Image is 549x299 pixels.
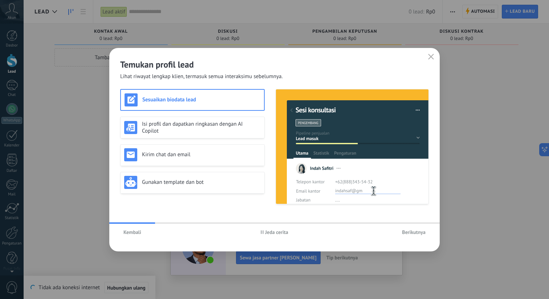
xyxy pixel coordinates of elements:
[123,230,141,235] span: Kembali
[265,230,288,235] span: Jeda cerita
[402,230,426,235] span: Berikutnya
[142,151,261,158] h3: Kirim chat dan email
[120,73,283,80] span: Lihat riwayat lengkap klien, termasuk semua interaksimu sebelumnya.
[399,227,429,238] button: Berikutnya
[257,227,291,238] button: Jeda cerita
[120,227,145,238] button: Kembali
[142,96,260,103] h3: Sesuaikan biodata lead
[142,179,261,186] h3: Gunakan template dan bot
[120,59,429,70] h2: Temukan profil lead
[142,121,261,134] h3: Isi profil dan dapatkan ringkasan dengan AI Copilot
